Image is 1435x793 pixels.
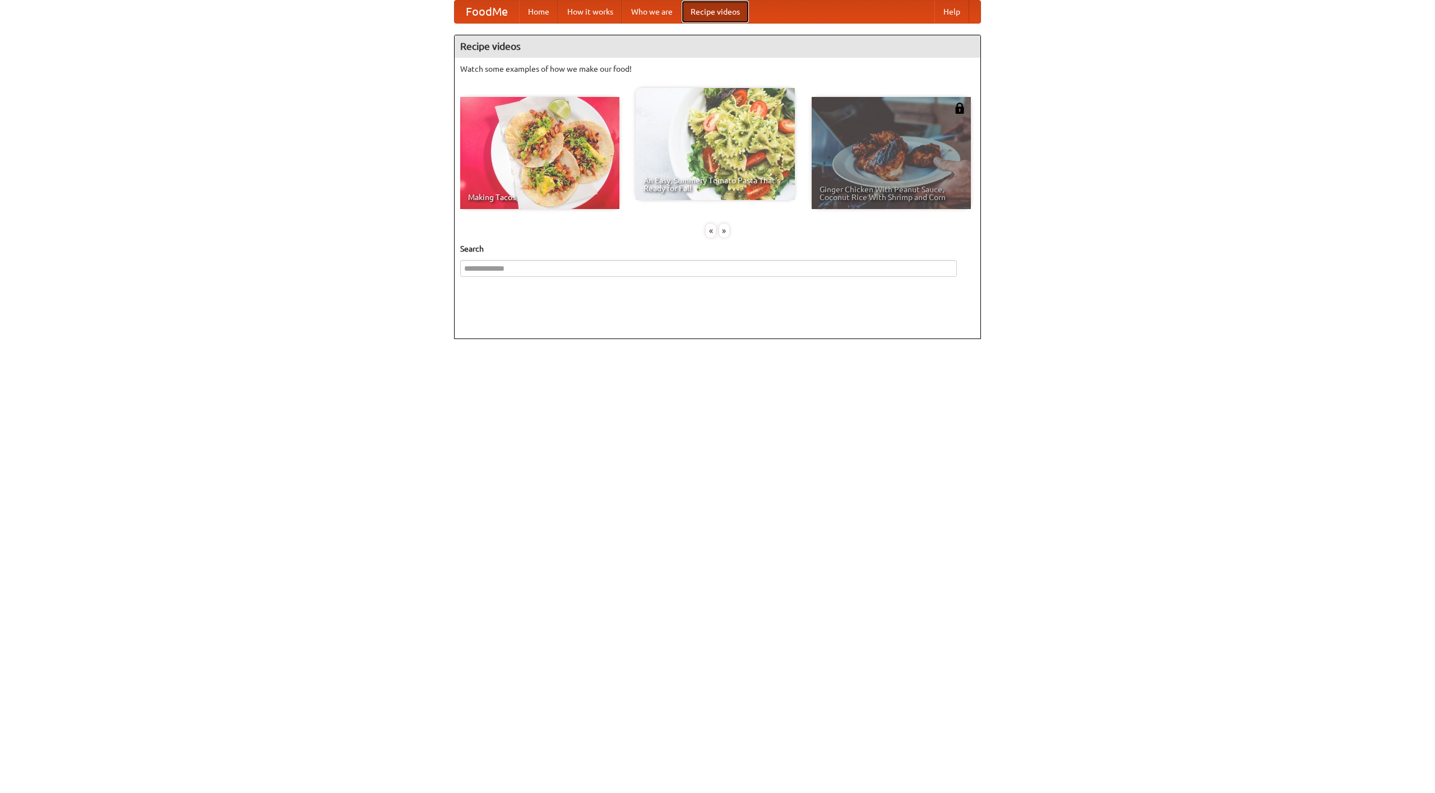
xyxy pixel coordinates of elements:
a: Making Tacos [460,97,619,209]
a: Recipe videos [682,1,749,23]
a: Help [934,1,969,23]
img: 483408.png [954,103,965,114]
a: An Easy, Summery Tomato Pasta That's Ready for Fall [636,88,795,200]
div: » [719,224,729,238]
div: « [706,224,716,238]
h4: Recipe videos [455,35,980,58]
span: Making Tacos [468,193,612,201]
span: An Easy, Summery Tomato Pasta That's Ready for Fall [644,177,787,192]
a: Home [519,1,558,23]
h5: Search [460,243,975,254]
a: FoodMe [455,1,519,23]
a: How it works [558,1,622,23]
p: Watch some examples of how we make our food! [460,63,975,75]
a: Who we are [622,1,682,23]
